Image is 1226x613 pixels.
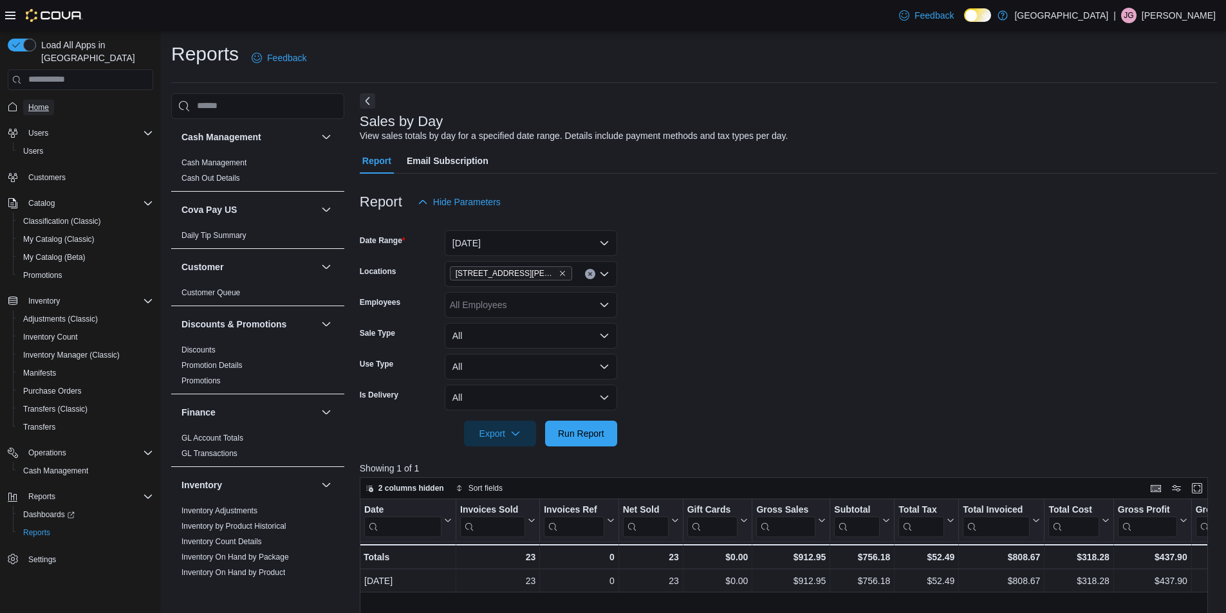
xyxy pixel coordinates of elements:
[622,504,668,536] div: Net Sold
[360,194,402,210] h3: Report
[23,368,56,378] span: Manifests
[756,573,826,589] div: $912.95
[23,332,78,342] span: Inventory Count
[18,143,153,159] span: Users
[13,524,158,542] button: Reports
[23,196,153,211] span: Catalog
[181,448,237,459] span: GL Transactions
[23,196,60,211] button: Catalog
[364,573,452,589] div: [DATE]
[13,400,158,418] button: Transfers (Classic)
[18,268,68,283] a: Promotions
[834,504,880,516] div: Subtotal
[18,383,153,399] span: Purchase Orders
[1118,504,1187,536] button: Gross Profit
[13,248,158,266] button: My Catalog (Beta)
[13,506,158,524] a: Dashboards
[181,173,240,183] span: Cash Out Details
[23,551,153,567] span: Settings
[544,573,614,589] div: 0
[23,125,53,141] button: Users
[687,549,748,565] div: $0.00
[756,504,815,536] div: Gross Sales
[834,504,880,536] div: Subtotal
[18,232,100,247] a: My Catalog (Classic)
[756,549,826,565] div: $912.95
[360,390,398,400] label: Is Delivery
[23,552,61,567] a: Settings
[319,405,334,420] button: Finance
[898,504,944,536] div: Total Tax
[963,504,1030,516] div: Total Invoiced
[36,39,153,64] span: Load All Apps in [GEOGRAPHIC_DATA]
[181,376,221,385] a: Promotions
[687,504,738,536] div: Gift Card Sales
[963,504,1030,536] div: Total Invoiced
[181,131,316,143] button: Cash Management
[8,93,153,602] nav: Complex example
[834,573,890,589] div: $756.18
[3,444,158,462] button: Operations
[1118,504,1177,536] div: Gross Profit
[181,553,289,562] a: Inventory On Hand by Package
[3,194,158,212] button: Catalog
[1118,549,1187,565] div: $437.90
[181,288,240,297] a: Customer Queue
[26,9,83,22] img: Cova
[1048,504,1109,536] button: Total Cost
[171,155,344,191] div: Cash Management
[23,234,95,244] span: My Catalog (Classic)
[18,419,153,435] span: Transfers
[319,129,334,145] button: Cash Management
[558,427,604,440] span: Run Report
[18,419,60,435] a: Transfers
[28,102,49,113] span: Home
[23,509,75,520] span: Dashboards
[181,261,223,273] h3: Customer
[360,480,449,496] button: 2 columns hidden
[18,401,93,417] a: Transfers (Classic)
[18,311,103,327] a: Adjustments (Classic)
[898,504,944,516] div: Total Tax
[181,479,222,491] h3: Inventory
[3,124,158,142] button: Users
[267,51,306,64] span: Feedback
[181,174,240,183] a: Cash Out Details
[18,525,55,540] a: Reports
[319,202,334,217] button: Cova Pay US
[181,568,285,577] a: Inventory On Hand by Product
[545,421,617,446] button: Run Report
[18,507,153,522] span: Dashboards
[1048,549,1109,565] div: $318.28
[23,125,153,141] span: Users
[834,549,890,565] div: $756.18
[181,203,237,216] h3: Cova Pay US
[1121,8,1137,23] div: Jesus Gonzalez
[963,549,1040,565] div: $808.67
[1048,504,1099,536] div: Total Cost
[23,293,65,309] button: Inventory
[1048,504,1099,516] div: Total Cost
[622,504,678,536] button: Net Sold
[23,445,153,461] span: Operations
[23,422,55,432] span: Transfers
[445,354,617,380] button: All
[3,292,158,310] button: Inventory
[18,214,153,229] span: Classification (Classic)
[181,567,285,578] span: Inventory On Hand by Product
[433,196,501,208] span: Hide Parameters
[1189,480,1205,496] button: Enter fullscreen
[3,549,158,568] button: Settings
[181,506,257,516] span: Inventory Adjustments
[963,504,1040,536] button: Total Invoiced
[834,504,890,536] button: Subtotal
[181,318,316,331] button: Discounts & Promotions
[460,573,535,589] div: 23
[445,230,617,256] button: [DATE]
[18,143,48,159] a: Users
[23,386,82,396] span: Purchase Orders
[544,549,614,565] div: 0
[319,316,334,332] button: Discounts & Promotions
[18,250,91,265] a: My Catalog (Beta)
